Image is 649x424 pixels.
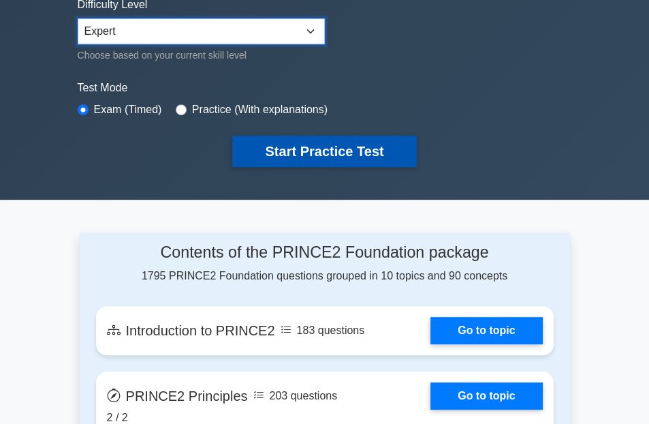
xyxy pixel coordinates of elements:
[96,243,554,262] h4: Contents of the PRINCE2 Foundation package
[78,47,325,63] div: Choose based on your current skill level
[232,136,416,167] button: Start Practice Test
[430,382,542,410] a: Go to topic
[430,317,542,344] a: Go to topic
[96,243,554,284] div: 1795 PRINCE2 Foundation questions grouped in 10 topics and 90 concepts
[78,80,572,96] label: Test Mode
[94,102,162,118] label: Exam (Timed)
[192,102,328,118] label: Practice (With explanations)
